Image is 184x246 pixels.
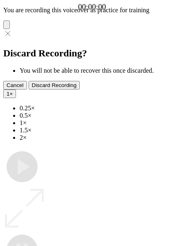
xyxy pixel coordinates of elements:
a: 00:00:00 [78,2,106,11]
h2: Discard Recording? [3,48,181,59]
li: 1.5× [20,127,181,134]
li: 0.25× [20,105,181,112]
li: 1× [20,119,181,127]
button: Discard Recording [29,81,80,89]
p: You are recording this voiceover as practice for training [3,7,181,14]
button: Cancel [3,81,27,89]
span: 1 [7,91,9,97]
li: 2× [20,134,181,141]
li: You will not be able to recover this once discarded. [20,67,181,74]
button: 1× [3,89,16,98]
li: 0.5× [20,112,181,119]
